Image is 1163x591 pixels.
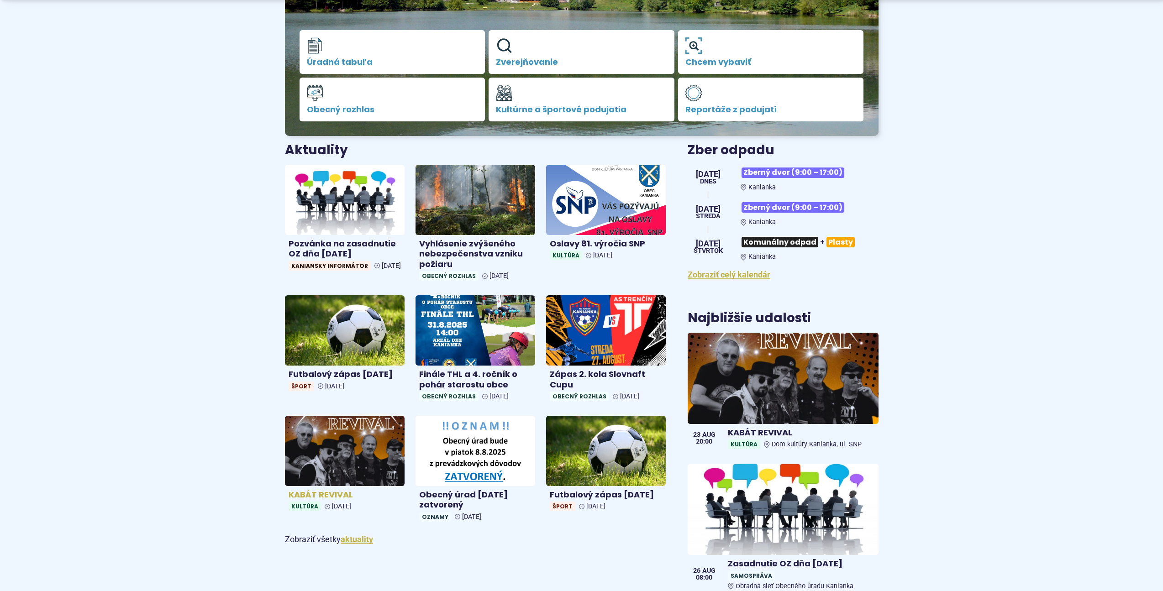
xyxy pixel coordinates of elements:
[694,248,723,254] span: štvrtok
[546,165,666,264] a: Oslavy 81. výročia SNP Kultúra [DATE]
[742,237,818,247] span: Komunálny odpad
[285,165,405,274] a: Pozvánka na zasadnutie OZ dňa [DATE] Kaniansky informátor [DATE]
[307,105,478,114] span: Obecný rozhlas
[289,382,314,391] span: Šport
[678,30,864,74] a: Chcem vybaviť
[693,575,716,581] span: 08:00
[419,239,532,270] h4: Vyhlásenie zvýšeného nebezpečenstva vzniku požiaru
[332,502,351,510] span: [DATE]
[341,534,373,544] a: Zobraziť všetky aktuality
[688,143,878,157] h3: Zber odpadu
[489,392,509,400] span: [DATE]
[688,333,878,453] a: KABÁT REVIVAL KultúraDom kultúry Kanianka, ul. SNP 23 aug 20:00
[496,58,667,67] span: Zverejňovanie
[550,239,662,249] h4: Oslavy 81. výročia SNP
[728,428,874,438] h4: KABÁT REVIVAL
[742,202,844,213] span: Zberný dvor (9:00 – 17:00)
[419,369,532,390] h4: Finále THL a 4. ročník o pohár starostu obce
[772,440,862,448] span: Dom kultúry Kanianka, ul. SNP
[416,295,535,405] a: Finále THL a 4. ročník o pohár starostu obce Obecný rozhlas [DATE]
[550,251,582,260] span: Kultúra
[736,582,853,590] span: Obradná sieť Obecného úradu Kanianka
[546,295,666,405] a: Zápas 2. kola Slovnaft Cupu Obecný rozhlas [DATE]
[688,233,878,261] a: Komunálny odpad+Plasty Kanianka [DATE] štvrtok
[688,311,811,325] h3: Najbližšie udalosti
[826,237,855,247] span: Plasty
[688,270,770,279] a: Zobraziť celý kalendár
[678,78,864,121] a: Reportáže z podujatí
[325,382,344,390] span: [DATE]
[748,183,776,191] span: Kanianka
[419,490,532,510] h4: Obecný úrad [DATE] zatvorený
[688,199,878,226] a: Zberný dvor (9:00 – 17:00) Kanianka [DATE] streda
[419,512,451,522] span: Oznamy
[489,30,674,74] a: Zverejňovanie
[289,490,401,500] h4: KABÁT REVIVAL
[693,439,716,445] span: 20:00
[285,295,405,394] a: Futbalový zápas [DATE] Šport [DATE]
[416,416,535,525] a: Obecný úrad [DATE] zatvorený Oznamy [DATE]
[696,205,721,213] span: [DATE]
[496,105,667,114] span: Kultúrne a športové podujatia
[685,105,857,114] span: Reportáže z podujatí
[419,392,479,401] span: Obecný rozhlas
[728,439,760,449] span: Kultúra
[586,502,605,510] span: [DATE]
[702,568,716,574] span: aug
[289,502,321,511] span: Kultúra
[694,240,723,248] span: [DATE]
[693,432,700,438] span: 23
[741,233,878,251] h3: +
[748,253,776,261] span: Kanianka
[620,392,639,400] span: [DATE]
[696,170,721,178] span: [DATE]
[550,502,575,511] span: Šport
[728,559,874,569] h4: Zasadnutie OZ dňa [DATE]
[289,239,401,259] h4: Pozvánka na zasadnutie OZ dňa [DATE]
[550,392,609,401] span: Obecný rozhlas
[550,490,662,500] h4: Futbalový zápas [DATE]
[489,272,509,280] span: [DATE]
[307,58,478,67] span: Úradná tabuľa
[419,271,479,281] span: Obecný rozhlas
[300,78,485,121] a: Obecný rozhlas
[285,143,348,157] h3: Aktuality
[489,78,674,121] a: Kultúrne a športové podujatia
[748,218,776,226] span: Kanianka
[289,369,401,380] h4: Futbalový zápas [DATE]
[696,213,721,220] span: streda
[693,568,700,574] span: 26
[742,167,844,178] span: Zberný dvor (9:00 – 17:00)
[546,416,666,515] a: Futbalový zápas [DATE] Šport [DATE]
[593,251,612,259] span: [DATE]
[702,432,716,438] span: aug
[728,571,775,581] span: Samospráva
[300,30,485,74] a: Úradná tabuľa
[285,416,405,515] a: KABÁT REVIVAL Kultúra [DATE]
[685,58,857,67] span: Chcem vybaviť
[382,262,401,270] span: [DATE]
[696,178,721,185] span: Dnes
[688,164,878,191] a: Zberný dvor (9:00 – 17:00) Kanianka [DATE] Dnes
[285,533,666,547] p: Zobraziť všetky
[462,513,481,521] span: [DATE]
[289,261,371,271] span: Kaniansky informátor
[550,369,662,390] h4: Zápas 2. kola Slovnaft Cupu
[416,165,535,284] a: Vyhlásenie zvýšeného nebezpečenstva vzniku požiaru Obecný rozhlas [DATE]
